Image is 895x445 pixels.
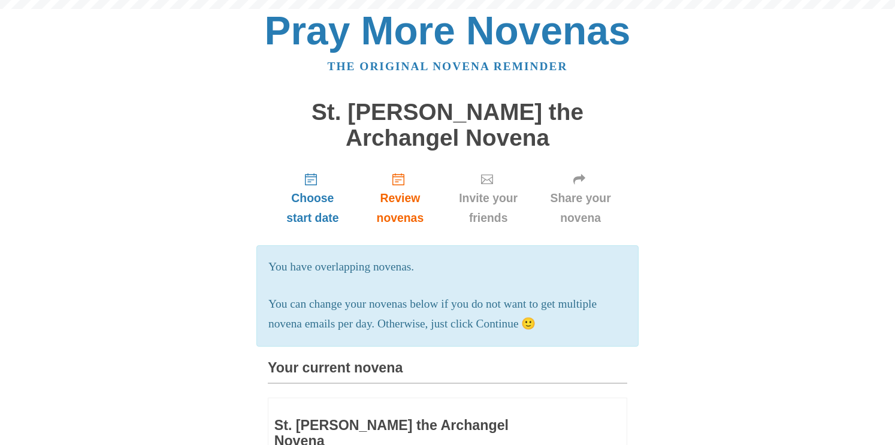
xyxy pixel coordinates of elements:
[268,163,358,234] a: Choose start date
[268,100,627,151] h1: St. [PERSON_NAME] the Archangel Novena
[455,188,522,228] span: Invite your friends
[268,257,627,277] p: You have overlapping novenas.
[280,188,346,228] span: Choose start date
[546,188,615,228] span: Share your novena
[370,188,431,228] span: Review novenas
[443,163,534,234] a: Invite your friends
[268,360,627,384] h3: Your current novena
[268,294,627,334] p: You can change your novenas below if you do not want to get multiple novena emails per day. Other...
[358,163,443,234] a: Review novenas
[265,8,631,53] a: Pray More Novenas
[534,163,627,234] a: Share your novena
[328,60,568,73] a: The original novena reminder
